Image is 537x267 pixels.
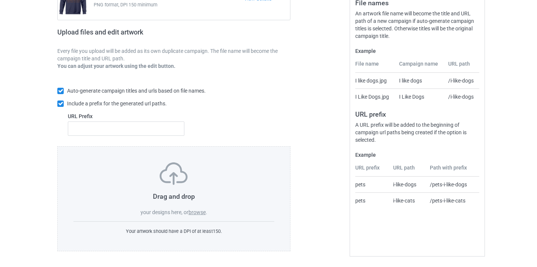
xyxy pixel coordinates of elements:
label: browse [188,209,206,215]
span: . [206,209,207,215]
b: You can adjust your artwork using the edit button. [57,63,175,69]
th: Path with prefix [426,164,479,177]
td: I like dogs [395,73,444,88]
span: PNG format, DPI 150 minimum [94,1,244,9]
label: Example [355,47,479,55]
td: /pets-i-like-cats [426,192,479,208]
td: i-like-dogs [389,177,426,192]
td: I Like Dogs [395,88,444,105]
span: your designs here, or [141,209,188,215]
th: Campaign name [395,60,444,73]
td: /pets-i-like-dogs [426,177,479,192]
h2: Upload files and edit artwork [57,28,197,42]
td: I Like Dogs.jpg [355,88,395,105]
h3: URL prefix [355,110,479,118]
th: URL prefix [355,164,389,177]
td: pets [355,177,389,192]
label: URL Prefix [68,112,184,120]
h3: Drag and drop [73,192,274,201]
span: Your artwork should have a DPI of at least 150 . [126,228,222,234]
div: An artwork file name will become the title and URL path of a new campaign if auto-generate campai... [355,10,479,40]
th: File name [355,60,395,73]
td: I like dogs.jpg [355,73,395,88]
th: URL path [444,60,479,73]
img: svg+xml;base64,PD94bWwgdmVyc2lvbj0iMS4wIiBlbmNvZGluZz0iVVRGLTgiPz4KPHN2ZyB3aWR0aD0iNzVweCIgaGVpZ2... [160,162,188,185]
td: pets [355,192,389,208]
td: /i-like-dogs [444,88,479,105]
td: /i-like-dogs [444,73,479,88]
td: i-like-cats [389,192,426,208]
span: Auto-generate campaign titles and urls based on file names. [67,88,206,94]
div: A URL prefix will be added to the beginning of campaign url paths being created if the option is ... [355,121,479,144]
th: URL path [389,164,426,177]
p: Every file you upload will be added as its own duplicate campaign. The file name will become the ... [57,47,290,62]
span: Include a prefix for the generated url paths. [67,100,167,106]
label: Example [355,151,479,159]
